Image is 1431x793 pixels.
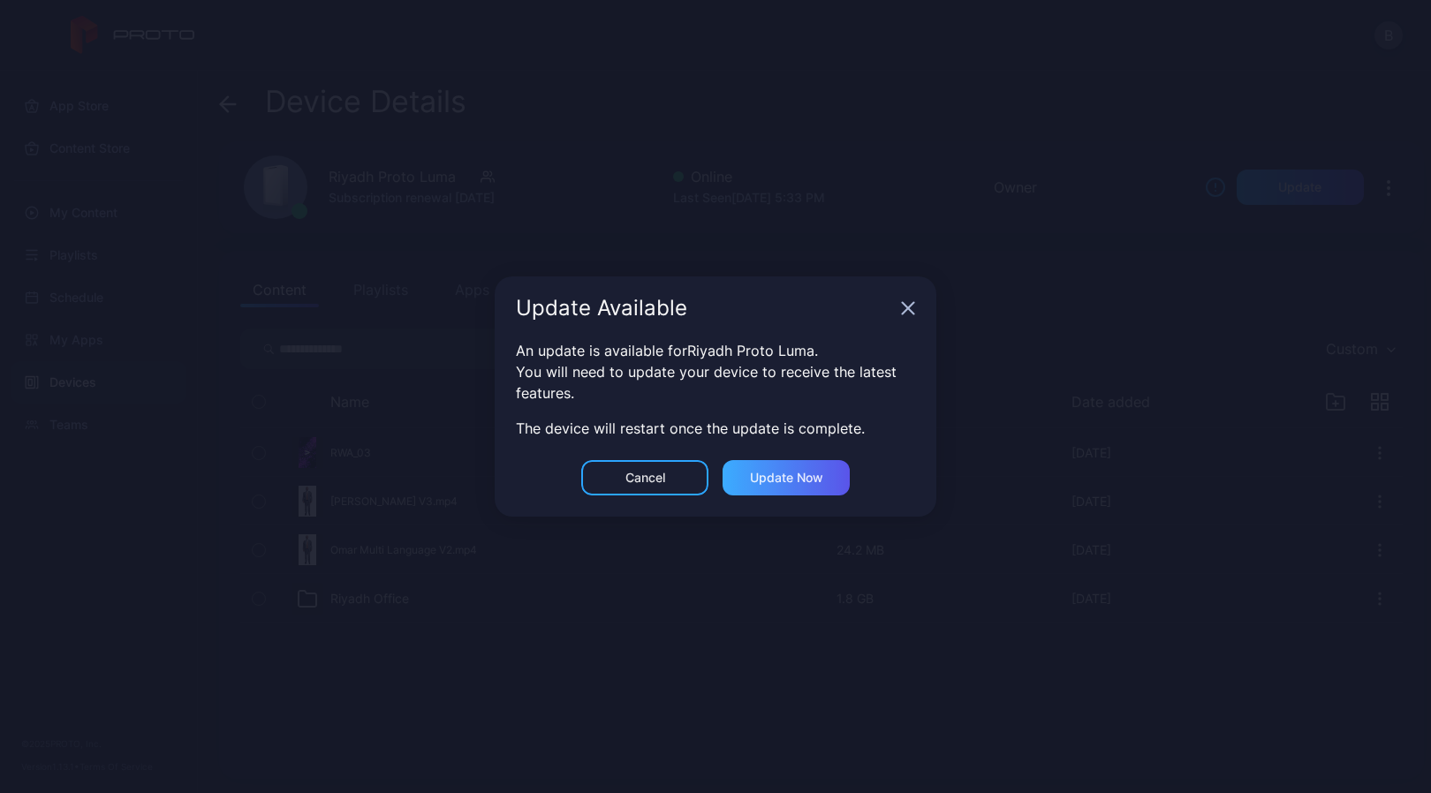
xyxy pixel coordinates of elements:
div: An update is available for Riyadh Proto Luma . [516,340,915,361]
button: Update now [723,460,850,495]
div: Cancel [625,471,665,485]
div: Update now [750,471,823,485]
div: You will need to update your device to receive the latest features. [516,361,915,404]
div: The device will restart once the update is complete. [516,418,915,439]
div: Update Available [516,298,894,319]
button: Cancel [581,460,708,495]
